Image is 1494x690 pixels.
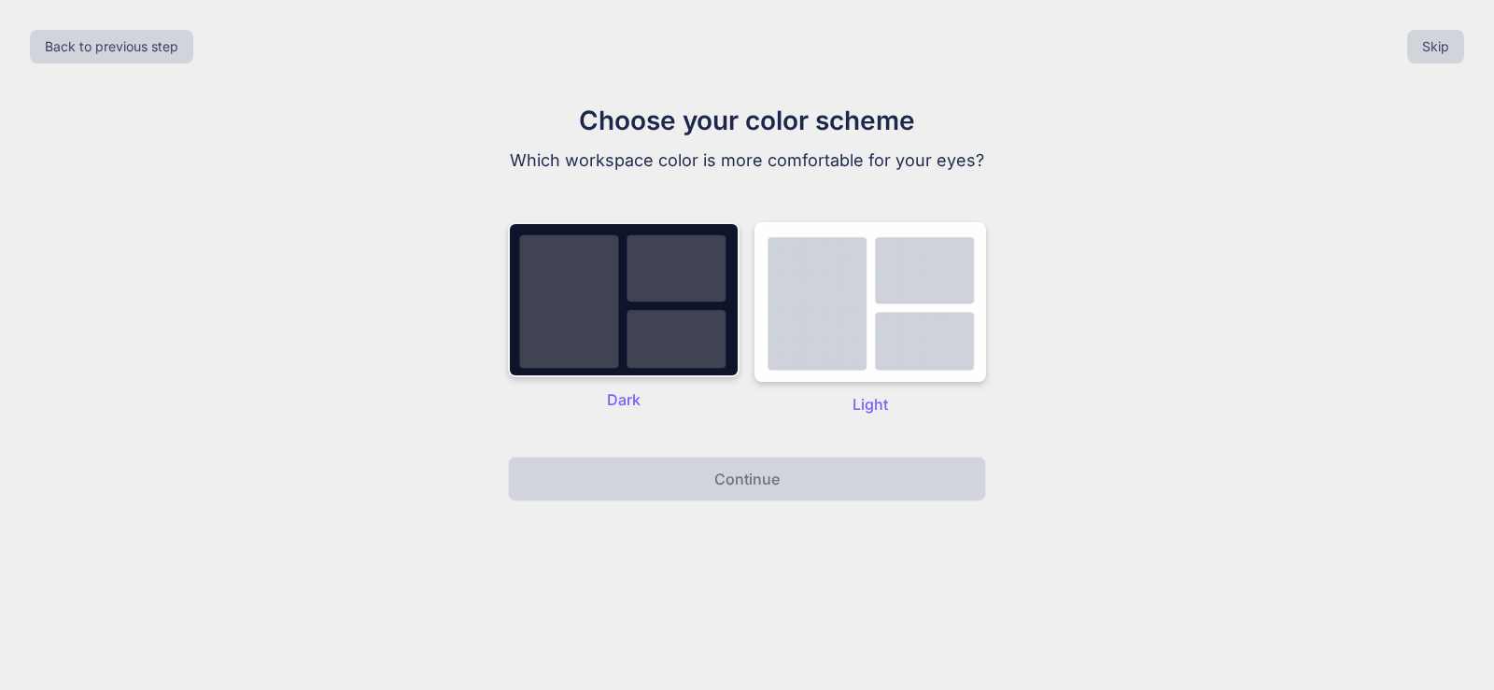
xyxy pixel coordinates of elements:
[508,388,740,411] p: Dark
[754,393,986,415] p: Light
[754,222,986,382] img: dark
[433,148,1061,174] p: Which workspace color is more comfortable for your eyes?
[30,30,193,63] button: Back to previous step
[433,101,1061,140] h1: Choose your color scheme
[508,222,740,377] img: dark
[714,468,780,490] p: Continue
[1407,30,1464,63] button: Skip
[508,457,986,501] button: Continue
